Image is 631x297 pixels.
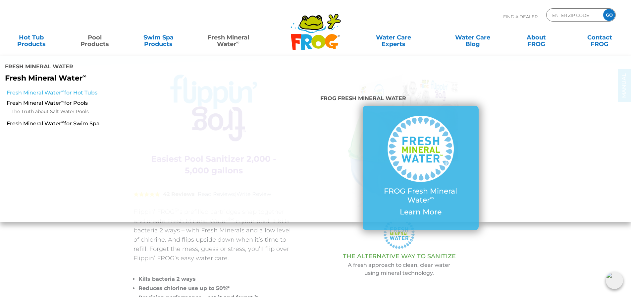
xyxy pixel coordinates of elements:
[552,10,596,20] input: Zip Code Form
[61,119,64,124] sup: ∞
[197,31,259,44] a: Fresh MineralWater∞
[311,261,488,277] p: A fresh approach to clean, clear water using mineral technology.
[70,31,120,44] a: PoolProducts
[82,73,86,79] sup: ∞
[575,31,624,44] a: ContactFROG
[61,99,64,104] sup: ∞
[7,31,56,44] a: Hot TubProducts
[138,274,294,284] li: Kills bacteria 2 ways
[430,195,434,201] sup: ∞
[376,208,465,216] p: Learn More
[311,253,488,260] h3: THE ALTERNATIVE WAY TO SANITIZE
[503,8,538,25] p: Find A Dealer
[12,108,210,116] a: The Truth about Salt Water Pools
[7,120,210,127] a: Fresh Mineral Water∞for Swim Spa
[511,31,561,44] a: AboutFROG
[133,207,294,263] p: Flippin’ FROG ’s prefilled cartridges snap together and create Fresh Mineral Water in your pool. ...
[138,284,294,293] li: Reduces chlorine use up to 50%*
[353,31,434,44] a: Water CareExperts
[7,89,210,96] a: Fresh Mineral Water∞for Hot Tubs
[603,9,615,21] input: GO
[376,116,465,220] a: FROG Fresh Mineral Water∞ Learn More
[320,92,521,106] h4: FROG Fresh Mineral Water
[7,99,210,107] a: Fresh Mineral Water∞for Pools
[5,74,258,83] p: Fresh Mineral Water
[134,31,183,44] a: Swim SpaProducts
[448,31,497,44] a: Water CareBlog
[5,61,258,74] h4: Fresh Mineral Water
[236,39,239,45] sup: ∞
[61,89,64,93] sup: ∞
[606,272,623,289] img: openIcon
[376,187,465,205] p: FROG Fresh Mineral Water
